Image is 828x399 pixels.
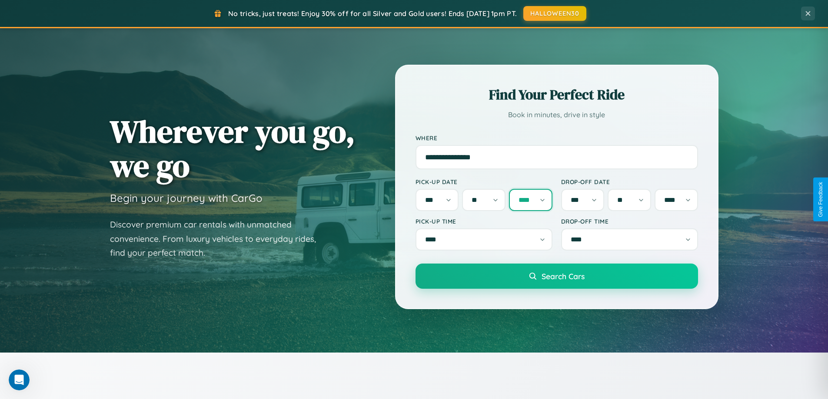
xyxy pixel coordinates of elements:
[110,114,355,183] h1: Wherever you go, we go
[561,178,698,185] label: Drop-off Date
[416,85,698,104] h2: Find Your Perfect Ride
[542,271,585,281] span: Search Cars
[416,134,698,142] label: Where
[9,369,30,390] iframe: Intercom live chat
[818,182,824,217] div: Give Feedback
[416,178,552,185] label: Pick-up Date
[561,218,698,225] label: Drop-off Time
[523,6,586,21] button: HALLOWEEN30
[110,218,327,260] p: Discover premium car rentals with unmatched convenience. From luxury vehicles to everyday rides, ...
[110,191,263,204] h3: Begin your journey with CarGo
[416,264,698,289] button: Search Cars
[416,109,698,121] p: Book in minutes, drive in style
[228,9,517,18] span: No tricks, just treats! Enjoy 30% off for all Silver and Gold users! Ends [DATE] 1pm PT.
[416,218,552,225] label: Pick-up Time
